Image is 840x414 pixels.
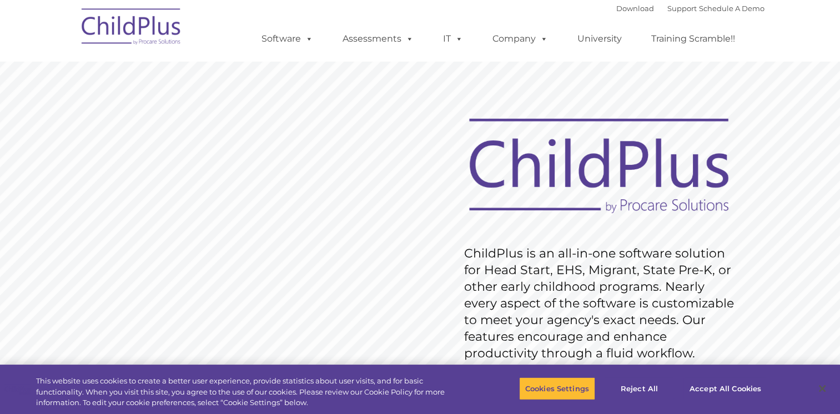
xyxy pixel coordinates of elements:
[464,245,740,362] rs-layer: ChildPlus is an all-in-one software solution for Head Start, EHS, Migrant, State Pre-K, or other ...
[640,28,746,50] a: Training Scramble!!
[605,377,674,400] button: Reject All
[432,28,474,50] a: IT
[250,28,324,50] a: Software
[699,4,764,13] a: Schedule A Demo
[810,376,834,401] button: Close
[331,28,425,50] a: Assessments
[519,377,595,400] button: Cookies Settings
[616,4,654,13] a: Download
[683,377,767,400] button: Accept All Cookies
[481,28,559,50] a: Company
[616,4,764,13] font: |
[76,1,187,56] img: ChildPlus by Procare Solutions
[36,376,462,408] div: This website uses cookies to create a better user experience, provide statistics about user visit...
[566,28,633,50] a: University
[667,4,697,13] a: Support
